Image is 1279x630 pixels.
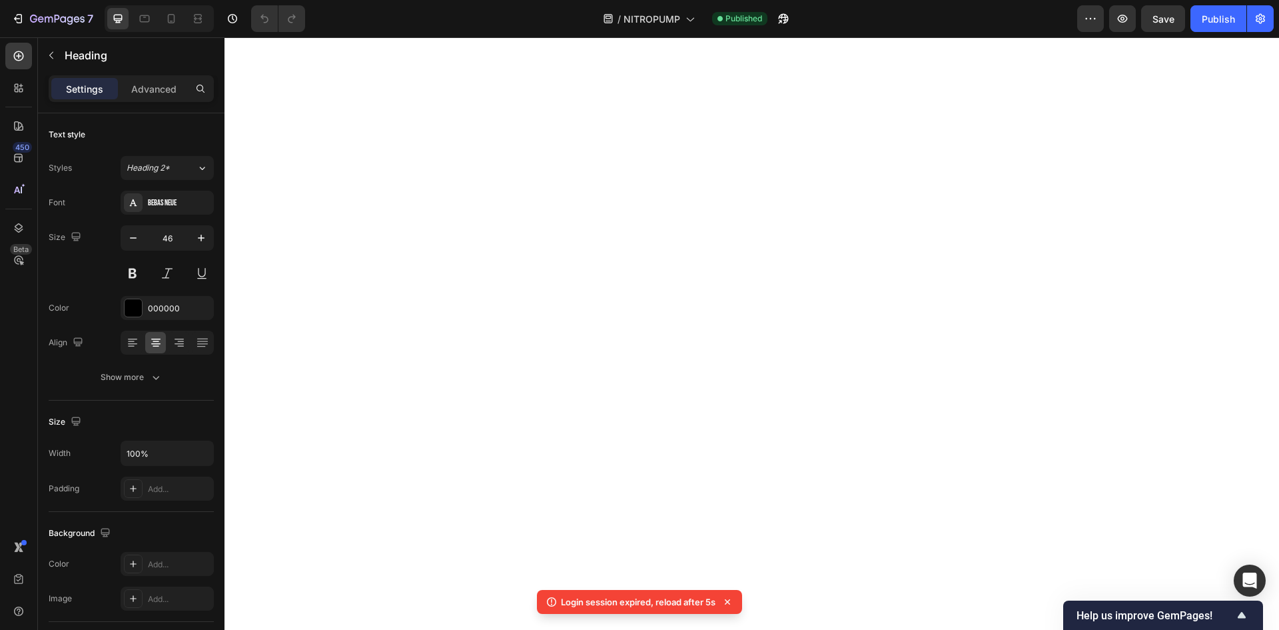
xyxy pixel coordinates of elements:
div: Image [49,593,72,605]
button: 7 [5,5,99,32]
div: Width [49,447,71,459]
button: Heading 2* [121,156,214,180]
div: Show more [101,371,163,384]
span: Published [725,13,762,25]
p: Heading [65,47,209,63]
div: Align [49,334,86,352]
span: / [618,12,621,26]
div: Beta [10,244,32,255]
div: Size [49,229,84,247]
span: Help us improve GemPages! [1076,609,1234,622]
iframe: Design area [224,37,1279,630]
div: Open Intercom Messenger [1234,565,1266,597]
button: Save [1141,5,1185,32]
div: Color [49,302,69,314]
div: Background [49,525,113,543]
div: Add... [148,559,211,571]
div: Padding [49,483,79,495]
button: Show more [49,365,214,389]
div: Bebas Neue [148,197,211,209]
p: Settings [66,82,103,96]
button: Show survey - Help us improve GemPages! [1076,607,1250,623]
div: Undo/Redo [251,5,305,32]
p: Login session expired, reload after 5s [561,595,715,609]
div: Add... [148,593,211,605]
span: Heading 2* [127,162,170,174]
button: Publish [1190,5,1246,32]
input: Auto [121,441,213,465]
div: 450 [13,142,32,153]
span: NITROPUMP [624,12,680,26]
div: Publish [1202,12,1235,26]
div: Styles [49,162,72,174]
div: Add... [148,483,211,495]
div: Size [49,413,84,431]
div: 000000 [148,303,211,315]
div: Font [49,197,65,209]
p: 7 [87,11,93,27]
p: Advanced [131,82,177,96]
span: Save [1152,13,1174,25]
div: Text style [49,129,85,141]
div: Color [49,558,69,570]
